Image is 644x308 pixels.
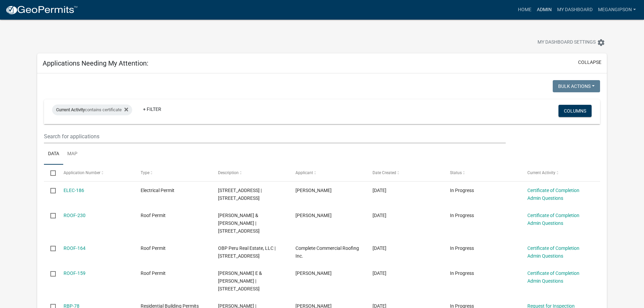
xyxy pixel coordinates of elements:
span: Herbert Parsons [295,213,332,218]
datatable-header-cell: Application Number [57,165,135,181]
span: Type [141,170,149,175]
span: In Progress [450,270,474,276]
i: settings [597,39,605,47]
span: My Dashboard Settings [538,39,596,47]
span: 05/09/2024 [373,270,386,276]
span: Application Number [64,170,100,175]
span: In Progress [450,213,474,218]
a: ROOF-164 [64,245,86,251]
span: Current Activity [527,170,555,175]
span: Current Activity [56,107,85,112]
a: megangipson [595,3,639,16]
span: 09/03/2025 [373,188,386,193]
span: In Progress [450,188,474,193]
a: Certificate of Completion Admin Questions [527,270,579,284]
datatable-header-cell: Type [134,165,212,181]
a: + Filter [138,103,167,115]
span: Status [450,170,462,175]
span: OBP Peru Real Estate, LLC | 1850 Matador St [218,245,276,259]
a: ELEC-186 [64,188,84,193]
a: Admin [534,3,554,16]
datatable-header-cell: Description [212,165,289,181]
span: 2090 E Lovers Lane Rd | 850 N Country Club Rd [218,188,262,201]
span: Jeffery & Angela Moon | 4136 W BARBERRY LN [218,213,260,234]
h5: Applications Needing My Attention: [43,59,148,67]
span: Applicant [295,170,313,175]
span: 06/03/2024 [373,245,386,251]
a: ROOF-230 [64,213,86,218]
span: Electrical Permit [141,188,174,193]
a: Map [63,143,81,165]
a: My Dashboard [554,3,595,16]
a: Certificate of Completion Admin Questions [527,213,579,226]
button: collapse [578,59,601,66]
span: 08/14/2025 [373,213,386,218]
a: Home [515,3,534,16]
span: Roof Permit [141,213,166,218]
span: Owens, Dean E & Peggy L | 2385 W Main St [218,270,262,291]
span: Date Created [373,170,396,175]
button: Columns [558,105,592,117]
a: Certificate of Completion Admin Questions [527,188,579,201]
span: Roof Permit [141,270,166,276]
button: My Dashboard Settingssettings [532,36,611,49]
span: Dean Owens [295,270,332,276]
datatable-header-cell: Applicant [289,165,366,181]
span: James Taylor [295,188,332,193]
datatable-header-cell: Select [44,165,57,181]
div: contains certificate [52,104,132,115]
datatable-header-cell: Status [444,165,521,181]
datatable-header-cell: Date Created [366,165,444,181]
span: Complete Commercial Roofing Inc. [295,245,359,259]
span: In Progress [450,245,474,251]
a: Certificate of Completion Admin Questions [527,245,579,259]
a: Data [44,143,63,165]
input: Search for applications [44,129,505,143]
datatable-header-cell: Current Activity [521,165,598,181]
span: Description [218,170,239,175]
button: Bulk Actions [553,80,600,92]
span: Roof Permit [141,245,166,251]
a: ROOF-159 [64,270,86,276]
